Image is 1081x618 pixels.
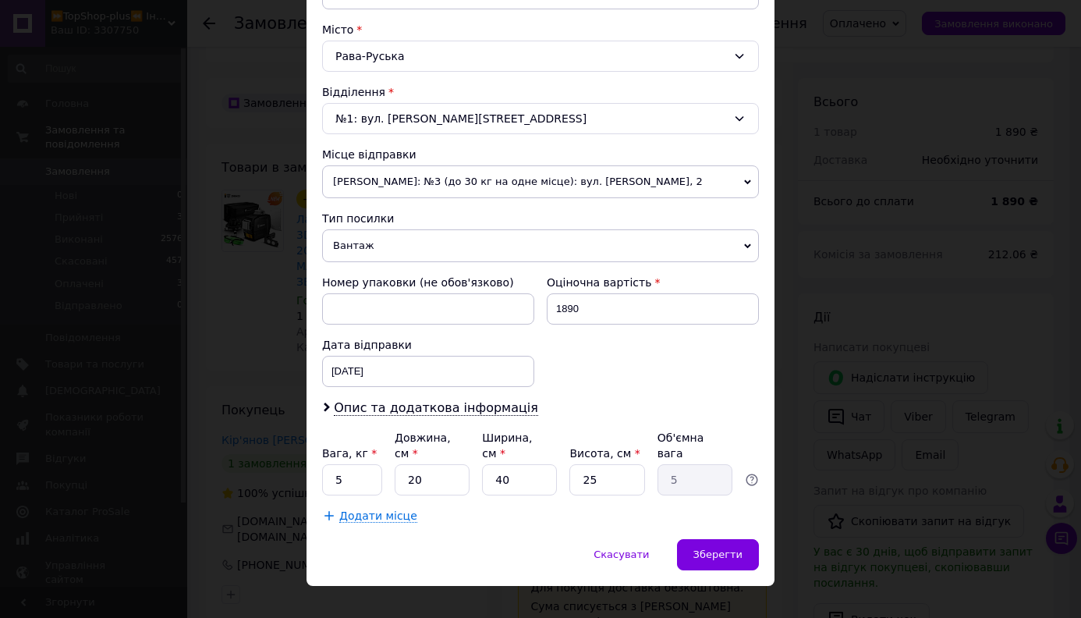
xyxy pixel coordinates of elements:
[657,430,732,461] div: Об'ємна вага
[322,22,759,37] div: Місто
[395,432,451,460] label: Довжина, см
[322,447,377,460] label: Вага, кг
[693,549,743,560] span: Зберегти
[322,84,759,100] div: Відділення
[322,212,394,225] span: Тип посилки
[322,337,534,353] div: Дата відправки
[334,400,538,416] span: Опис та додаткова інформація
[322,103,759,134] div: №1: вул. [PERSON_NAME][STREET_ADDRESS]
[594,549,649,560] span: Скасувати
[322,275,534,290] div: Номер упаковки (не обов'язково)
[322,148,416,161] span: Місце відправки
[547,275,759,290] div: Оціночна вартість
[322,165,759,198] span: [PERSON_NAME]: №3 (до 30 кг на одне місце): вул. [PERSON_NAME], 2
[322,229,759,262] span: Вантаж
[569,447,640,460] label: Висота, см
[339,510,417,523] span: Додати місце
[482,432,532,460] label: Ширина, см
[322,41,759,72] div: Рава-Руська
